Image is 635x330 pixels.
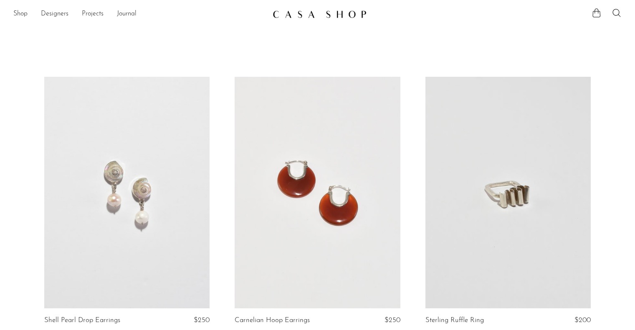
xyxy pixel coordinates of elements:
span: $250 [385,317,400,324]
a: Journal [117,9,137,20]
span: $250 [194,317,210,324]
ul: NEW HEADER MENU [13,7,266,21]
a: Shell Pearl Drop Earrings [44,317,120,324]
a: Designers [41,9,68,20]
a: Shop [13,9,28,20]
span: $200 [574,317,591,324]
a: Projects [82,9,104,20]
nav: Desktop navigation [13,7,266,21]
a: Sterling Ruffle Ring [425,317,484,324]
a: Carnelian Hoop Earrings [235,317,310,324]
